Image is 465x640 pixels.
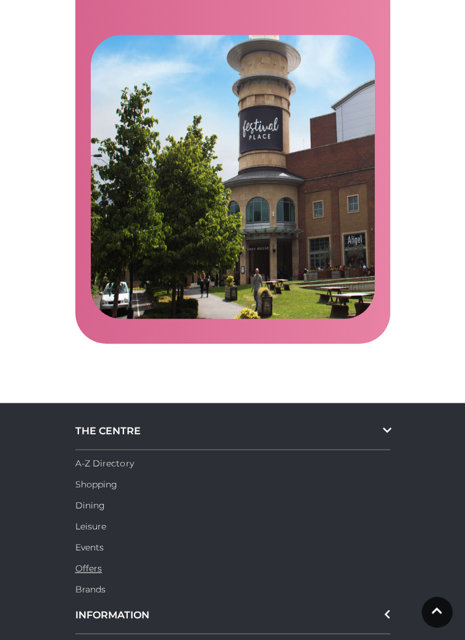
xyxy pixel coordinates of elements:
a: Dining [75,500,106,511]
div: INFORMATION [75,597,390,634]
a: Leisure [75,521,107,532]
a: Brands [75,584,106,595]
a: Offers [75,563,103,574]
a: Events [75,542,104,553]
div: THE CENTRE [75,413,390,450]
img: How%20to%20find%20us.jpg [91,35,375,319]
a: A-Z Directory [75,458,134,469]
a: Shopping [75,479,118,490]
